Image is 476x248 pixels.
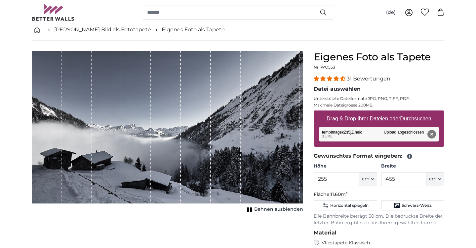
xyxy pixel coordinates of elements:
[314,152,444,160] legend: Gewünschtes Format eingeben:
[314,76,347,82] span: 4.32 stars
[359,172,377,186] button: cm
[330,203,369,208] span: Horizontal spiegeln
[324,112,434,125] label: Drag & Drop Ihrer Dateien oder
[54,26,151,34] a: [PERSON_NAME] Bild als Fototapete
[314,65,335,70] span: Nr. WQ553
[314,163,377,170] label: Höhe
[32,51,303,214] div: 1 of 1
[331,191,348,197] span: 11.60m²
[254,206,303,213] span: Bahnen ausblenden
[245,205,303,214] button: Bahnen ausblenden
[347,76,390,82] span: 31 Bewertungen
[314,191,444,198] p: Fläche:
[314,103,444,108] p: Maximale Dateigrösse 200MB.
[362,176,370,182] span: cm
[429,176,437,182] span: cm
[381,163,444,170] label: Breite
[32,19,444,41] nav: breadcrumbs
[314,229,444,237] legend: Material
[381,7,401,18] button: (de)
[314,96,444,101] p: Unterstützte Dateiformate JPG, PNG, TIFF, PDF.
[400,116,431,121] u: Durchsuchen
[32,4,75,21] img: Betterwalls
[314,85,444,93] legend: Datei auswählen
[162,26,225,34] a: Eigenes Foto als Tapete
[381,201,444,210] button: Schwarz-Weiss
[402,203,432,208] span: Schwarz-Weiss
[314,51,444,63] h1: Eigenes Foto als Tapete
[426,172,444,186] button: cm
[314,201,377,210] button: Horizontal spiegeln
[314,213,444,226] p: Die Bahnbreite beträgt 50 cm. Die bedruckte Breite der letzten Bahn ergibt sich aus Ihrem gewählt...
